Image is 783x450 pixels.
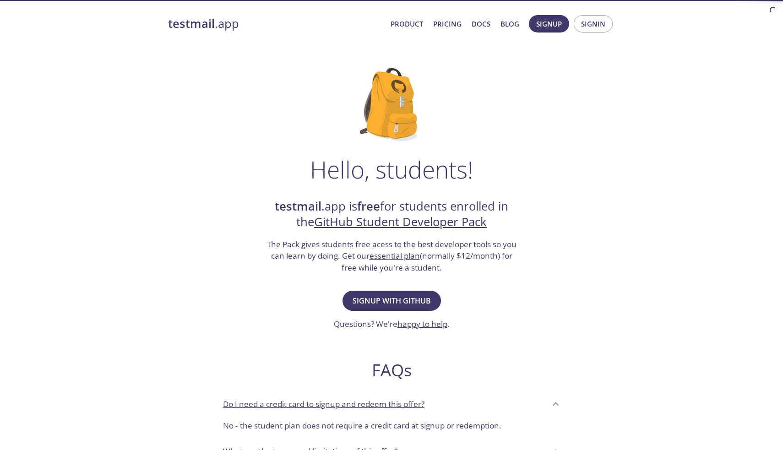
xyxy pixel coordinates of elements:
[314,214,487,230] a: GitHub Student Developer Pack
[334,318,450,330] h3: Questions? We're .
[310,156,473,183] h1: Hello, students!
[357,198,380,214] strong: free
[216,391,567,416] div: Do I need a credit card to signup and redeem this offer?
[472,18,490,30] a: Docs
[168,16,215,32] strong: testmail
[275,198,321,214] strong: testmail
[360,68,424,141] img: github-student-backpack.png
[433,18,462,30] a: Pricing
[353,294,431,307] span: Signup with GitHub
[266,199,517,230] h2: .app is for students enrolled in the
[370,250,420,261] a: essential plan
[581,18,605,30] span: Signin
[343,291,441,311] button: Signup with GitHub
[536,18,562,30] span: Signup
[223,420,560,432] p: No - the student plan does not require a credit card at signup or redemption.
[223,398,424,410] p: Do I need a credit card to signup and redeem this offer?
[216,416,567,439] div: Do I need a credit card to signup and redeem this offer?
[266,239,517,274] h3: The Pack gives students free acess to the best developer tools so you can learn by doing. Get our...
[391,18,423,30] a: Product
[529,15,569,33] button: Signup
[500,18,519,30] a: Blog
[397,319,447,329] a: happy to help
[216,360,567,380] h2: FAQs
[574,15,613,33] button: Signin
[168,16,383,32] a: testmail.app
